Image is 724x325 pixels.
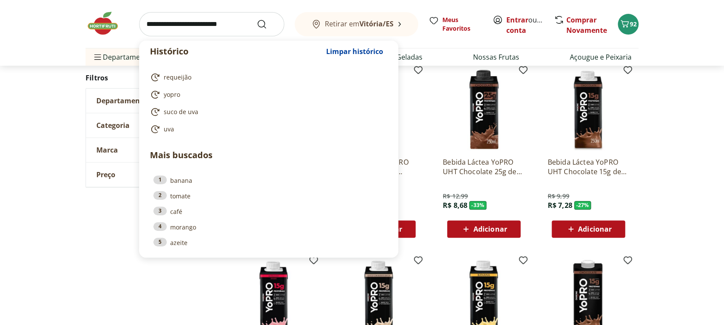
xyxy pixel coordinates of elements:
[164,108,198,116] span: suco de uva
[92,47,103,67] button: Menu
[153,207,167,215] div: 3
[570,52,632,62] a: Açougue e Peixaria
[322,41,387,62] button: Limpar histórico
[443,192,468,201] span: R$ 12,99
[506,15,554,35] a: Criar conta
[150,149,387,162] p: Mais buscados
[547,157,629,176] a: Bebida Láctea YoPRO UHT Chocolate 15g de proteínas 250ml
[86,10,129,36] img: Hortifruti
[150,89,384,100] a: yopro
[86,89,216,113] button: Departamento
[547,192,569,201] span: R$ 9,99
[506,15,528,25] a: Entrar
[443,201,467,210] span: R$ 8,68
[574,201,591,210] span: - 27 %
[506,15,545,35] span: ou
[325,20,394,28] span: Retirar em
[295,12,418,36] button: Retirar emVitória/ES
[153,222,167,231] div: 4
[96,146,118,154] span: Marca
[150,107,384,117] a: suco de uva
[552,220,625,238] button: Adicionar
[566,15,607,35] a: Comprar Novamente
[630,20,637,28] span: 92
[153,238,167,246] div: 5
[164,125,174,134] span: uva
[153,207,384,216] a: 3café
[86,138,216,162] button: Marca
[92,47,155,67] span: Departamentos
[164,90,180,99] span: yopro
[153,191,167,200] div: 2
[86,69,216,86] h2: Filtros
[442,16,482,33] span: Meus Favoritos
[96,121,130,130] span: Categoria
[326,48,383,55] span: Limpar histórico
[150,72,384,83] a: requeijão
[153,222,384,232] a: 4morango
[150,124,384,134] a: uva
[429,16,482,33] a: Meus Favoritos
[547,201,572,210] span: R$ 7,28
[359,19,394,29] b: Vitória/ES
[96,96,147,105] span: Departamento
[164,73,191,82] span: requeijão
[153,175,384,185] a: 1banana
[469,201,486,210] span: - 33 %
[96,170,115,179] span: Preço
[86,113,216,137] button: Categoria
[447,220,521,238] button: Adicionar
[618,14,638,35] button: Carrinho
[139,12,284,36] input: search
[150,45,322,57] p: Histórico
[153,238,384,247] a: 5azeite
[257,19,277,29] button: Submit Search
[473,226,507,233] span: Adicionar
[547,68,629,150] img: Bebida Láctea YoPRO UHT Chocolate 15g de proteínas 250ml
[578,226,612,233] span: Adicionar
[86,162,216,187] button: Preço
[443,157,525,176] a: Bebida Láctea YoPRO UHT Chocolate 25g de proteínas 250ml
[153,191,384,201] a: 2tomate
[473,52,519,62] a: Nossas Frutas
[443,68,525,150] img: Bebida Láctea YoPRO UHT Chocolate 25g de proteínas 250ml
[153,175,167,184] div: 1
